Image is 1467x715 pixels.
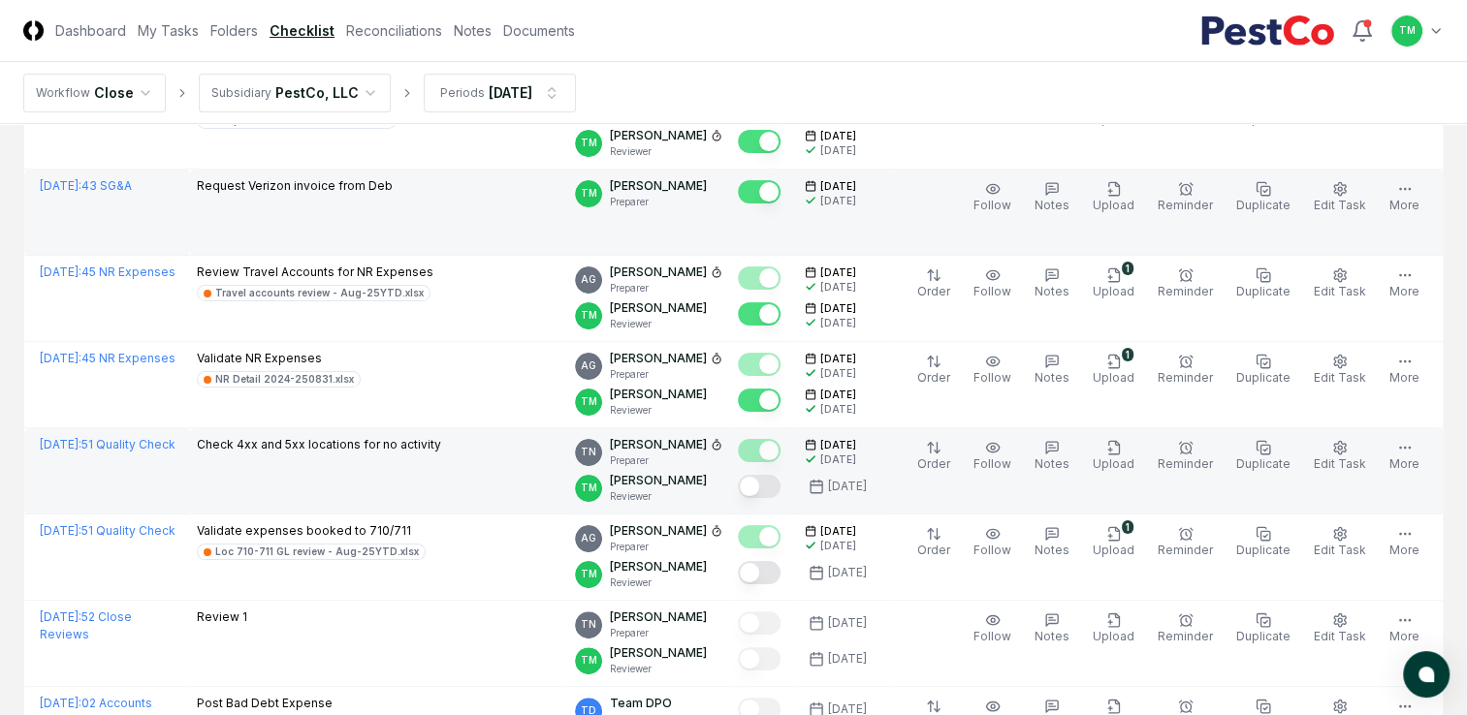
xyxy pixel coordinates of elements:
button: Order [913,264,954,304]
span: Duplicate [1236,370,1291,385]
button: Order [913,436,954,477]
button: Mark complete [738,647,781,670]
button: More [1386,608,1423,649]
button: Reminder [1154,436,1217,477]
div: [DATE] [828,614,867,632]
button: More [1386,350,1423,390]
button: TM [1389,14,1424,48]
div: [DATE] [820,194,856,208]
button: Reminder [1154,608,1217,649]
div: [DATE] [820,402,856,417]
span: Order [917,370,950,385]
div: [DATE] [828,478,867,495]
span: TM [581,186,597,201]
div: [DATE] [489,82,532,103]
span: [DATE] : [40,609,81,624]
p: [PERSON_NAME] [610,299,707,317]
span: Reminder [1158,629,1213,643]
button: Upload [1089,608,1138,649]
span: Notes [1035,543,1069,557]
span: Follow [973,629,1011,643]
span: AG [581,358,596,373]
button: Duplicate [1232,264,1294,304]
span: Follow [973,198,1011,212]
p: [PERSON_NAME] [610,386,707,403]
button: Notes [1031,436,1073,477]
div: [DATE] [820,452,856,467]
p: [PERSON_NAME] [610,558,707,575]
a: [DATE]:51 Quality Check [40,523,175,538]
button: 1Upload [1089,522,1138,563]
span: TM [581,567,597,581]
a: Loc 710-711 GL review - Aug-25YTD.xlsx [197,544,426,560]
span: [DATE] [820,179,856,194]
button: Mark complete [738,439,781,462]
span: TM [581,394,597,409]
button: 1Upload [1089,264,1138,304]
span: [DATE] : [40,264,81,279]
button: Reminder [1154,264,1217,304]
span: Follow [973,284,1011,298]
p: Check 4xx and 5xx locations for no activity [197,436,441,453]
span: TN [581,445,596,459]
p: Preparer [610,626,707,640]
p: Request Verizon invoice from Deb [197,177,393,195]
span: Notes [1035,198,1069,212]
div: [DATE] [820,143,856,158]
p: [PERSON_NAME] [610,608,707,626]
button: Edit Task [1310,264,1370,304]
span: Duplicate [1236,629,1291,643]
a: Notes [454,20,492,41]
button: Notes [1031,177,1073,218]
p: Reviewer [610,403,707,418]
span: Order [917,456,950,471]
p: Reviewer [610,317,707,331]
button: More [1386,177,1423,218]
div: 1 [1122,348,1133,361]
div: 1 [1122,520,1133,534]
div: 1 [1122,262,1133,275]
p: [PERSON_NAME] [610,644,707,662]
button: Follow [970,350,1015,390]
p: Preparer [610,195,707,209]
button: Mark complete [738,389,781,412]
button: Duplicate [1232,350,1294,390]
span: Follow [973,456,1011,471]
button: Reminder [1154,350,1217,390]
p: [PERSON_NAME] [610,264,707,281]
span: [DATE] : [40,696,81,710]
div: Workflow [36,84,90,102]
span: Edit Task [1314,284,1366,298]
button: 1Upload [1089,350,1138,390]
button: Mark complete [738,266,781,290]
span: TN [581,617,596,632]
p: [PERSON_NAME] [610,436,707,453]
button: Follow [970,522,1015,563]
span: [DATE] : [40,178,81,193]
div: [DATE] [820,539,856,553]
button: Notes [1031,264,1073,304]
a: NR Detail 2024-250831.xlsx [197,371,361,388]
button: Periods[DATE] [424,74,576,112]
p: Validate expenses booked to 710/711 [197,522,426,540]
span: Notes [1035,284,1069,298]
button: Mark complete [738,130,781,153]
button: Reminder [1154,177,1217,218]
p: Preparer [610,367,722,382]
span: Duplicate [1236,198,1291,212]
span: AG [581,272,596,287]
button: Duplicate [1232,177,1294,218]
span: TM [1399,23,1416,38]
a: [DATE]:43 SG&A [40,178,132,193]
span: Upload [1093,284,1134,298]
button: Mark complete [738,353,781,376]
span: Duplicate [1236,543,1291,557]
div: Periods [440,84,485,102]
div: [DATE] [820,366,856,381]
button: Follow [970,177,1015,218]
button: Order [913,350,954,390]
span: Reminder [1158,456,1213,471]
a: My Tasks [138,20,199,41]
p: Preparer [610,453,722,468]
span: [DATE] [820,301,856,316]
